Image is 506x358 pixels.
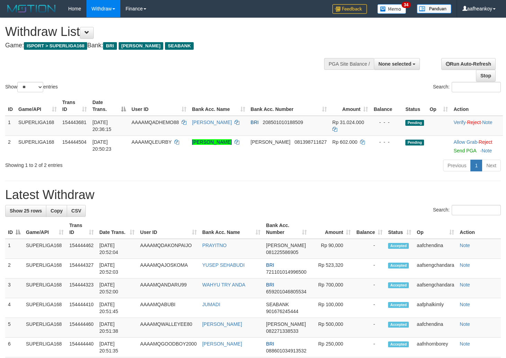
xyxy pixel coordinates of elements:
[202,321,242,327] a: [PERSON_NAME]
[200,219,264,239] th: Bank Acc. Name: activate to sort column ascending
[137,338,199,357] td: AAAAMQGOODBOY2000
[96,259,137,279] td: [DATE] 20:52:03
[129,96,189,116] th: User ID: activate to sort column ascending
[460,282,470,288] a: Note
[90,96,129,116] th: Date Trans.: activate to sort column descending
[23,279,66,298] td: SUPERLIGA168
[23,259,66,279] td: SUPERLIGA168
[330,96,371,116] th: Amount: activate to sort column ascending
[96,279,137,298] td: [DATE] 20:52:00
[103,42,117,50] span: BRI
[460,302,470,307] a: Note
[482,120,493,125] a: Note
[414,298,457,318] td: aafphalkimly
[5,3,58,14] img: MOTION_logo.png
[460,243,470,248] a: Note
[388,282,409,288] span: Accepted
[137,219,199,239] th: User ID: activate to sort column ascending
[62,120,86,125] span: 154443681
[476,70,496,82] a: Stop
[92,139,111,152] span: [DATE] 20:50:23
[266,302,289,307] span: SEABANK
[5,298,23,318] td: 4
[388,341,409,347] span: Accepted
[23,338,66,357] td: SUPERLIGA168
[388,302,409,308] span: Accepted
[71,208,81,214] span: CSV
[50,208,63,214] span: Copy
[453,139,478,145] span: ·
[470,160,482,171] a: 1
[460,341,470,347] a: Note
[479,139,493,145] a: Reject
[23,318,66,338] td: SUPERLIGA168
[433,82,501,92] label: Search:
[453,148,476,153] a: Send PGA
[137,279,199,298] td: AAAAMQANDARU99
[5,116,16,136] td: 1
[452,82,501,92] input: Search:
[59,96,90,116] th: Trans ID: activate to sort column ascending
[202,262,245,268] a: YUSEP SEHABUDI
[66,259,96,279] td: 154444327
[5,279,23,298] td: 3
[137,298,199,318] td: AAAAMQABUBI
[433,205,501,215] label: Search:
[353,318,385,338] td: -
[388,322,409,328] span: Accepted
[353,338,385,357] td: -
[23,298,66,318] td: SUPERLIGA168
[23,219,66,239] th: Game/API: activate to sort column ascending
[378,61,411,67] span: None selected
[96,338,137,357] td: [DATE] 20:51:35
[374,58,420,70] button: None selected
[131,139,172,145] span: AAAAMQLEURBY
[16,116,59,136] td: SUPERLIGA168
[5,42,330,49] h4: Game: Bank:
[388,263,409,268] span: Accepted
[460,321,470,327] a: Note
[266,249,298,255] span: Copy 081225586905 to clipboard
[324,58,374,70] div: PGA Site Balance /
[62,139,86,145] span: 154444504
[414,219,457,239] th: Op: activate to sort column ascending
[332,120,364,125] span: Rp 31.024.000
[67,205,86,217] a: CSV
[405,140,424,145] span: Pending
[23,239,66,259] td: SUPERLIGA168
[266,309,298,314] span: Copy 901676245444 to clipboard
[481,148,492,153] a: Note
[17,82,43,92] select: Showentries
[377,4,406,14] img: Button%20Memo.svg
[5,96,16,116] th: ID
[451,135,503,157] td: ·
[414,279,457,298] td: aafsengchandara
[414,259,457,279] td: aafsengchandara
[453,139,477,145] a: Allow Grab
[119,42,163,50] span: [PERSON_NAME]
[374,139,400,145] div: - - -
[5,82,58,92] label: Show entries
[16,96,59,116] th: Game/API: activate to sort column ascending
[5,188,501,202] h1: Latest Withdraw
[66,298,96,318] td: 154444410
[131,120,179,125] span: AAAAMQADHEMO88
[310,318,353,338] td: Rp 500,000
[192,120,232,125] a: [PERSON_NAME]
[66,219,96,239] th: Trans ID: activate to sort column ascending
[46,205,67,217] a: Copy
[5,318,23,338] td: 5
[202,302,220,307] a: JUMADI
[266,328,298,334] span: Copy 082271338533 to clipboard
[5,25,330,39] h1: Withdraw List
[5,259,23,279] td: 2
[66,239,96,259] td: 154444462
[451,116,503,136] td: · ·
[202,341,242,347] a: [PERSON_NAME]
[353,298,385,318] td: -
[266,289,306,294] span: Copy 659201046805534 to clipboard
[310,298,353,318] td: Rp 100,000
[353,259,385,279] td: -
[266,348,306,354] span: Copy 088601034913532 to clipboard
[66,279,96,298] td: 154444323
